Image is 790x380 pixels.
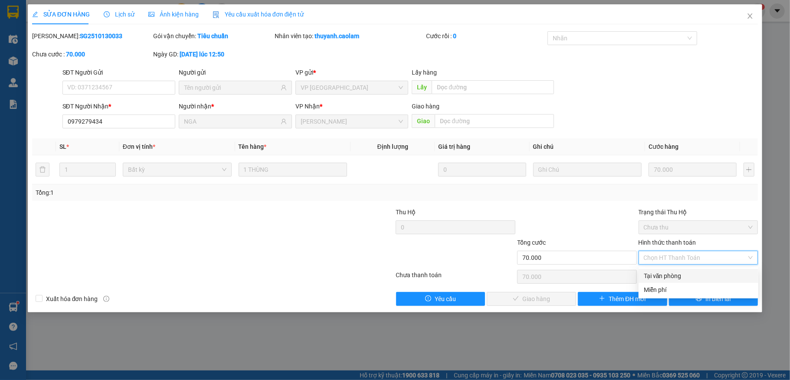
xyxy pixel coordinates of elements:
span: plus [599,295,605,302]
span: Chọn HT Thanh Toán [644,251,753,264]
span: SL [59,143,66,150]
span: Thu Hộ [396,209,416,216]
span: VP Nhận [295,103,320,110]
li: (c) 2017 [73,41,119,52]
b: 70.000 [66,51,85,58]
label: Hình thức thanh toán [639,239,696,246]
input: Ghi Chú [533,163,642,177]
span: Ảnh kiện hàng [148,11,199,18]
span: printer [696,295,702,302]
div: Gói vận chuyển: [153,31,273,41]
button: checkGiao hàng [487,292,576,306]
div: SĐT Người Gửi [62,68,176,77]
input: 0 [649,163,736,177]
div: Nhân viên tạo: [275,31,424,41]
b: [PERSON_NAME] [11,56,49,97]
span: Giá trị hàng [438,143,470,150]
img: logo.jpg [94,11,115,32]
span: Tổng cước [517,239,546,246]
span: Đơn vị tính [123,143,155,150]
span: Chưa thu [644,221,753,234]
button: printerIn biên lai [669,292,758,306]
button: exclamation-circleYêu cầu [396,292,485,306]
span: clock-circle [104,11,110,17]
div: Ngày GD: [153,49,273,59]
b: [DOMAIN_NAME] [73,33,119,40]
img: icon [213,11,220,18]
span: Yêu cầu [435,294,456,304]
span: Tên hàng [239,143,267,150]
div: Người nhận [179,102,292,111]
input: Tên người gửi [184,83,279,92]
span: In biên lai [705,294,731,304]
b: 0 [453,33,456,39]
span: Bất kỳ [128,163,226,176]
div: Chưa thanh toán [395,270,516,285]
input: Tên người nhận [184,117,279,126]
span: Cước hàng [649,143,679,150]
b: thuyanh.caolam [315,33,359,39]
span: close [747,13,754,20]
span: Lấy [412,80,432,94]
span: Giao [412,114,435,128]
button: plusThêm ĐH mới [578,292,667,306]
b: SG2510130033 [80,33,122,39]
input: 0 [438,163,526,177]
div: SĐT Người Nhận [62,102,176,111]
b: [DATE] lúc 12:50 [180,51,224,58]
input: Dọc đường [435,114,554,128]
span: Định lượng [377,143,408,150]
div: Cước rồi : [426,31,546,41]
div: Trạng thái Thu Hộ [639,207,758,217]
button: delete [36,163,49,177]
span: Xuất hóa đơn hàng [43,294,102,304]
span: Lịch sử [104,11,134,18]
span: VP Sài Gòn [301,81,403,94]
span: info-circle [103,296,109,302]
input: Dọc đường [432,80,554,94]
span: edit [32,11,38,17]
span: user [281,118,287,124]
span: exclamation-circle [425,295,431,302]
div: Tổng: 1 [36,188,305,197]
span: Thêm ĐH mới [609,294,646,304]
div: Chưa cước : [32,49,152,59]
button: plus [744,163,755,177]
span: SỬA ĐƠN HÀNG [32,11,90,18]
div: VP gửi [295,68,409,77]
span: Lấy hàng [412,69,437,76]
b: Tiêu chuẩn [197,33,228,39]
div: [PERSON_NAME]: [32,31,152,41]
div: Miễn phí [644,285,753,295]
input: VD: Bàn, Ghế [239,163,347,177]
div: Tại văn phòng [644,271,753,281]
th: Ghi chú [530,138,646,155]
span: user [281,85,287,91]
span: picture [148,11,154,17]
span: Giao hàng [412,103,439,110]
div: Người gửi [179,68,292,77]
button: Close [738,4,762,29]
span: VP Phan Thiết [301,115,403,128]
b: BIÊN NHẬN GỬI HÀNG HÓA [56,13,83,83]
span: Yêu cầu xuất hóa đơn điện tử [213,11,304,18]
